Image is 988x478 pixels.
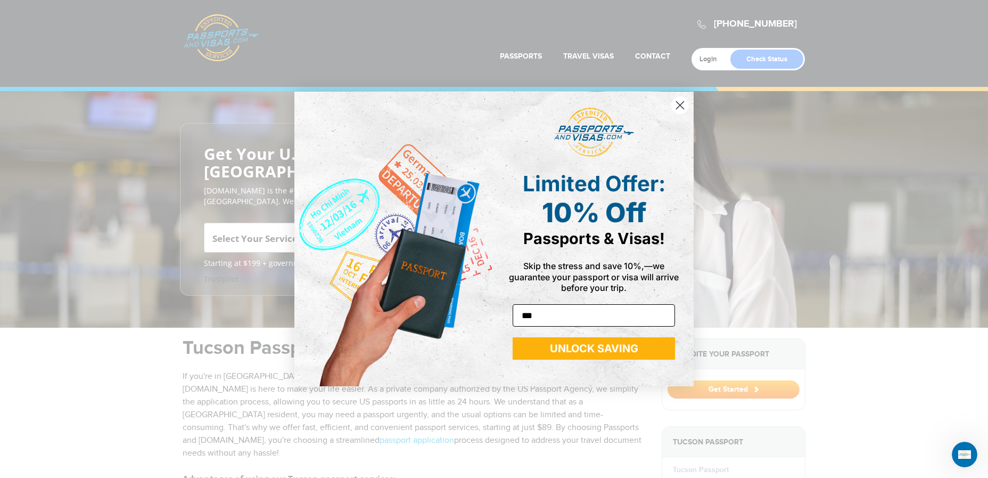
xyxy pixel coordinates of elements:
button: UNLOCK SAVING [513,337,675,360]
iframe: Intercom live chat [952,442,977,467]
img: de9cda0d-0715-46ca-9a25-073762a91ba7.png [294,92,494,386]
button: Close dialog [671,96,689,115]
span: Passports & Visas! [523,229,665,248]
span: Limited Offer: [523,171,665,197]
span: 10% Off [542,197,646,229]
img: passports and visas [554,108,634,158]
span: Skip the stress and save 10%,—we guarantee your passport or visa will arrive before your trip. [509,261,679,293]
